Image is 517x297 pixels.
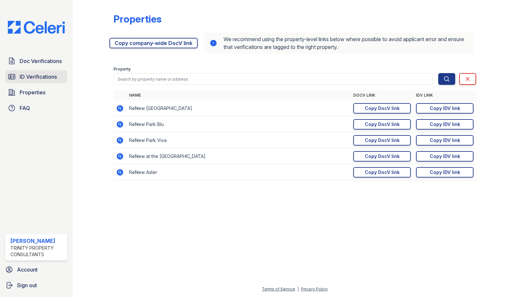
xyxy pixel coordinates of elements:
th: DocV Link [351,90,413,101]
a: Copy DocV link [353,103,411,114]
div: Properties [113,13,161,25]
a: ID Verifications [5,70,67,83]
a: Copy DocV link [353,119,411,130]
div: Copy DocV link [365,169,400,176]
label: Property [113,67,131,72]
a: Copy DocV link [353,167,411,178]
div: Copy DocV link [365,137,400,144]
div: [PERSON_NAME] [10,237,65,245]
td: ReNew Park Blu [126,117,351,133]
a: Terms of Service [262,287,295,291]
span: Properties [20,88,45,96]
div: Copy IDV link [430,137,460,144]
a: Copy DocV link [353,151,411,162]
div: Trinity Property Consultants [10,245,65,258]
a: FAQ [5,102,67,115]
span: ID Verifications [20,73,57,81]
div: Copy DocV link [365,105,400,112]
td: ReNew Park Viva [126,133,351,148]
a: Copy IDV link [416,151,474,162]
a: Copy IDV link [416,135,474,146]
a: Copy DocV link [353,135,411,146]
a: Privacy Policy [301,287,328,291]
span: Account [17,266,38,274]
a: Copy IDV link [416,167,474,178]
input: Search by property name or address [113,73,433,85]
span: Doc Verifications [20,57,62,65]
a: Copy IDV link [416,103,474,114]
div: We recommend using the property-level links below where possible to avoid applicant error and ens... [204,33,474,54]
div: Copy IDV link [430,121,460,128]
td: ReNew [GEOGRAPHIC_DATA] [126,101,351,117]
a: Copy IDV link [416,119,474,130]
span: FAQ [20,104,30,112]
th: Name [126,90,351,101]
a: Sign out [3,279,70,292]
div: Copy DocV link [365,121,400,128]
a: Account [3,263,70,276]
div: Copy DocV link [365,153,400,160]
td: ReNew at the [GEOGRAPHIC_DATA] [126,148,351,164]
img: CE_Logo_Blue-a8612792a0a2168367f1c8372b55b34899dd931a85d93a1a3d3e32e68fde9ad4.png [3,21,70,34]
td: ReNew Aster [126,164,351,180]
div: Copy IDV link [430,169,460,176]
div: Copy IDV link [430,105,460,112]
a: Doc Verifications [5,55,67,68]
span: Sign out [17,281,37,289]
a: Copy company-wide DocV link [109,38,198,48]
div: Copy IDV link [430,153,460,160]
a: Properties [5,86,67,99]
div: | [297,287,299,291]
th: IDV Link [413,90,476,101]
